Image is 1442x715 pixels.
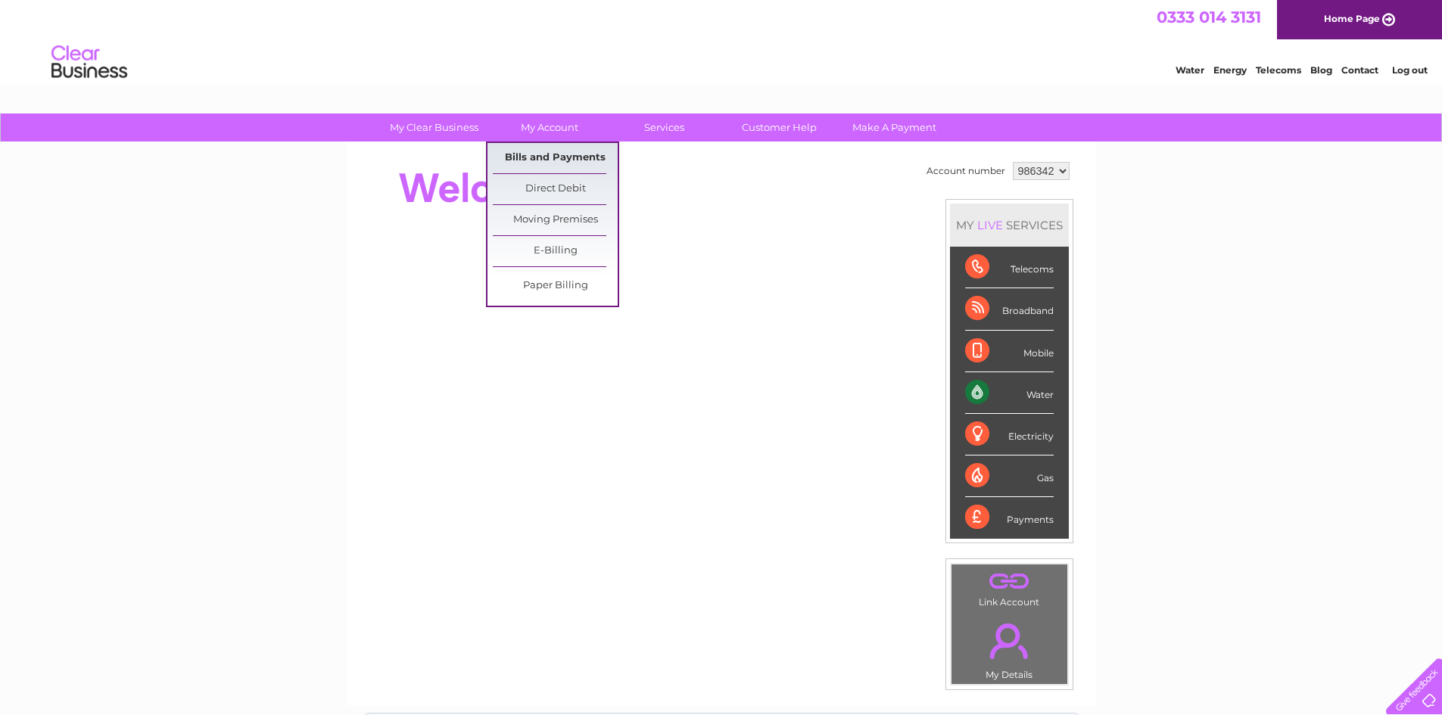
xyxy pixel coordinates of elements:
a: Services [602,113,727,141]
a: Log out [1392,64,1428,76]
div: Clear Business is a trading name of Verastar Limited (registered in [GEOGRAPHIC_DATA] No. 3667643... [364,8,1079,73]
a: Water [1176,64,1204,76]
a: . [955,614,1064,667]
div: MY SERVICES [950,204,1069,247]
td: Link Account [951,564,1068,611]
td: My Details [951,611,1068,685]
div: Payments [965,497,1054,538]
a: Direct Debit [493,174,618,204]
a: My Account [487,113,612,141]
a: E-Billing [493,236,618,266]
a: Contact [1341,64,1378,76]
td: Account number [923,158,1009,184]
a: Make A Payment [832,113,957,141]
div: Water [965,372,1054,414]
a: Moving Premises [493,205,618,235]
a: 0333 014 3131 [1157,8,1261,26]
a: Paper Billing [493,271,618,301]
a: Bills and Payments [493,143,618,173]
a: . [955,568,1064,595]
img: logo.png [51,39,128,85]
div: Electricity [965,414,1054,455]
a: Energy [1213,64,1247,76]
a: Customer Help [717,113,842,141]
div: Broadband [965,288,1054,330]
a: Telecoms [1256,64,1301,76]
div: Mobile [965,331,1054,372]
div: LIVE [974,218,1006,232]
a: My Clear Business [372,113,497,141]
div: Gas [965,455,1054,497]
a: Blog [1310,64,1332,76]
div: Telecoms [965,247,1054,288]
